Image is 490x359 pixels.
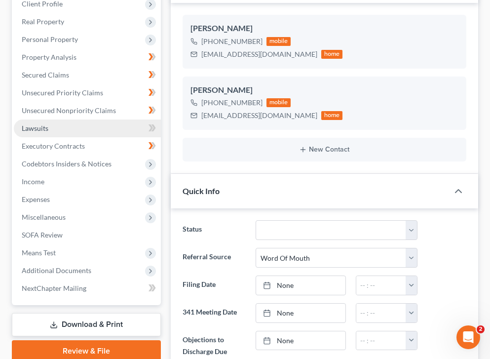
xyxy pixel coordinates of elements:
a: None [256,304,345,322]
span: Expenses [22,195,50,203]
a: None [256,331,345,350]
label: Referral Source [178,248,251,268]
div: mobile [266,98,291,107]
button: New Contact [190,146,458,154]
span: Miscellaneous [22,213,66,221]
div: [PHONE_NUMBER] [201,98,263,108]
a: SOFA Review [14,226,161,244]
a: Property Analysis [14,48,161,66]
label: Filing Date [178,276,251,295]
a: Executory Contracts [14,137,161,155]
span: Unsecured Priority Claims [22,88,103,97]
span: Income [22,177,44,186]
div: home [321,111,343,120]
span: Quick Info [183,186,220,196]
span: Additional Documents [22,266,91,275]
a: None [256,276,345,295]
input: -- : -- [356,276,406,295]
span: Codebtors Insiders & Notices [22,160,112,168]
a: Secured Claims [14,66,161,84]
div: [PERSON_NAME] [190,23,458,35]
a: Lawsuits [14,120,161,137]
label: Status [178,220,251,240]
div: mobile [266,37,291,46]
iframe: Intercom live chat [456,325,480,349]
input: -- : -- [356,331,406,350]
div: [EMAIL_ADDRESS][DOMAIN_NAME] [201,111,317,120]
span: Unsecured Nonpriority Claims [22,106,116,115]
span: Real Property [22,17,64,26]
label: 341 Meeting Date [178,303,251,323]
div: home [321,50,343,59]
span: 2 [477,325,485,333]
a: NextChapter Mailing [14,279,161,297]
input: -- : -- [356,304,406,322]
div: [PHONE_NUMBER] [201,37,263,46]
span: Lawsuits [22,124,48,132]
div: [PERSON_NAME] [190,84,458,96]
span: NextChapter Mailing [22,284,86,292]
div: [EMAIL_ADDRESS][DOMAIN_NAME] [201,49,317,59]
span: Executory Contracts [22,142,85,150]
span: Means Test [22,248,56,257]
a: Unsecured Priority Claims [14,84,161,102]
span: SOFA Review [22,231,63,239]
a: Download & Print [12,313,161,336]
span: Secured Claims [22,71,69,79]
span: Personal Property [22,35,78,43]
span: Property Analysis [22,53,76,61]
a: Unsecured Nonpriority Claims [14,102,161,120]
